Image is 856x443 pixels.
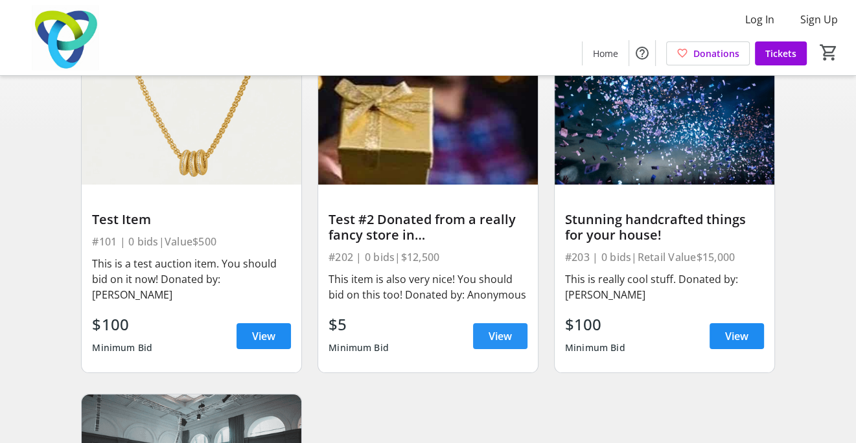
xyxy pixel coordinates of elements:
[629,40,655,66] button: Help
[555,61,774,185] img: Stunning handcrafted things for your house!
[565,336,625,359] div: Minimum Bid
[329,336,389,359] div: Minimum Bid
[735,9,785,30] button: Log In
[725,328,748,344] span: View
[565,271,764,302] div: This is really cool stuff. Donated by: [PERSON_NAME]
[92,256,291,302] div: This is a test auction item. You should bid on it now! Donated by: [PERSON_NAME]
[329,313,389,336] div: $5
[329,212,527,243] div: Test #2 Donated from a really fancy store in [GEOGRAPHIC_DATA]
[710,323,764,349] a: View
[92,313,152,336] div: $100
[593,47,618,60] span: Home
[329,271,527,302] div: This item is also very nice! You should bid on this too! Donated by: Anonymous
[666,41,750,65] a: Donations
[237,323,291,349] a: View
[318,61,538,185] img: Test #2 Donated from a really fancy store in mississauga
[92,212,291,227] div: Test Item
[8,5,123,70] img: Trillium Health Partners Foundation's Logo
[565,212,764,243] div: Stunning handcrafted things for your house!
[755,41,807,65] a: Tickets
[745,12,774,27] span: Log In
[800,12,838,27] span: Sign Up
[765,47,796,60] span: Tickets
[82,61,301,185] img: Test Item
[329,248,527,266] div: #202 | 0 bids | $12,500
[473,323,527,349] a: View
[252,328,275,344] span: View
[92,336,152,359] div: Minimum Bid
[565,313,625,336] div: $100
[817,41,840,64] button: Cart
[489,328,512,344] span: View
[565,248,764,266] div: #203 | 0 bids | Retail Value $15,000
[92,233,291,251] div: #101 | 0 bids | Value $500
[693,47,739,60] span: Donations
[790,9,848,30] button: Sign Up
[583,41,629,65] a: Home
